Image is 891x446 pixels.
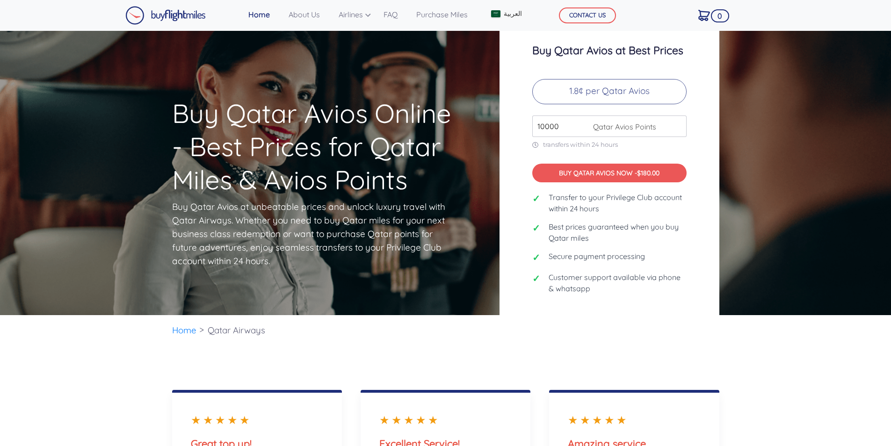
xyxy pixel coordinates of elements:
[698,10,710,21] img: Cart
[549,221,687,244] span: Best prices guaranteed when you buy Qatar miles
[532,192,542,206] span: ✓
[559,7,616,23] button: CONTACT US
[504,9,522,19] span: العربية
[532,272,542,286] span: ✓
[532,221,542,235] span: ✓
[549,192,687,214] span: Transfer to your Privilege Club account within 24 hours
[203,315,270,345] li: Qatar Airways
[172,324,196,336] a: Home
[125,4,206,27] a: Buy Flight Miles Logo
[380,5,401,24] a: FAQ
[487,5,525,22] a: العربية
[532,44,687,57] h3: Buy Qatar Avios at Best Prices
[245,5,274,24] a: Home
[532,251,542,265] span: ✓
[588,121,656,132] span: Qatar Avios Points
[379,411,512,428] div: ★★★★★
[491,10,500,17] img: Arabic
[549,251,645,262] span: Secure payment processing
[285,5,324,24] a: About Us
[125,6,206,25] img: Buy Flight Miles Logo
[695,5,714,25] a: 0
[172,43,463,196] h1: Buy Qatar Avios Online - Best Prices for Qatar Miles & Avios Points
[637,169,659,177] span: $180.00
[532,141,687,149] p: transfers within 24 hours
[191,411,323,428] div: ★★★★★
[413,5,471,24] a: Purchase Miles
[568,411,700,428] div: ★★★★★
[172,200,448,268] p: Buy Qatar Avios at unbeatable prices and unlock luxury travel with Qatar Airways. Whether you nee...
[711,9,729,22] span: 0
[549,272,687,294] span: Customer support available via phone & whatsapp
[532,79,687,104] p: 1.8¢ per Qatar Avios
[335,5,369,24] a: Airlines
[532,164,687,183] button: BUY QATAR AVIOS NOW -$180.00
